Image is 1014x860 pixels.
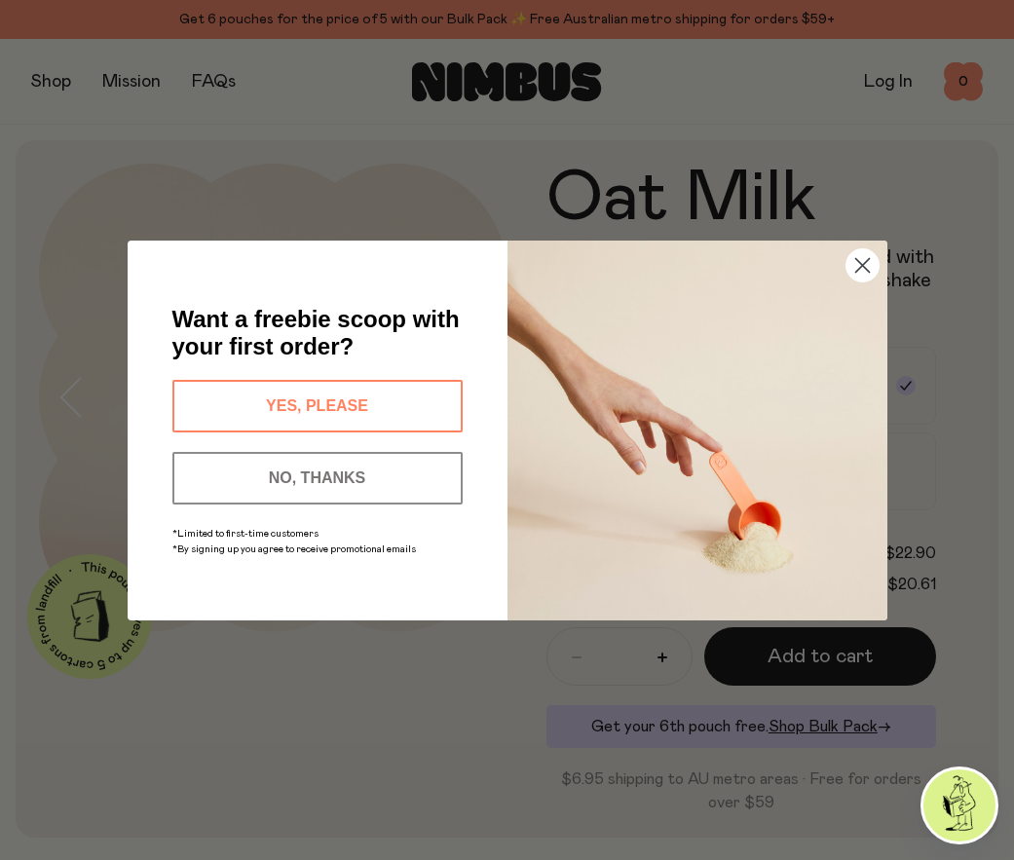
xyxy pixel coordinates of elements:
span: Want a freebie scoop with your first order? [172,306,460,359]
img: agent [923,769,995,841]
button: NO, THANKS [172,452,463,505]
img: c0d45117-8e62-4a02-9742-374a5db49d45.jpeg [507,241,887,620]
span: *Limited to first-time customers [172,529,319,539]
button: YES, PLEASE [172,380,463,432]
span: *By signing up you agree to receive promotional emails [172,544,416,554]
button: Close dialog [845,248,880,282]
